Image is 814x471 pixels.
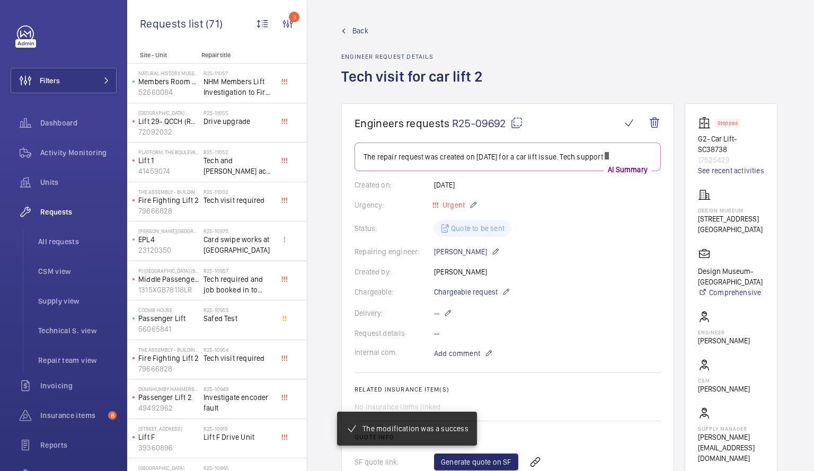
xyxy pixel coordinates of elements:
[355,386,661,393] h2: Related insurance item(s)
[698,224,763,235] p: [GEOGRAPHIC_DATA]
[203,313,273,324] span: Safed Test
[203,149,273,155] h2: R25-11052
[138,313,199,324] p: Passenger Lift
[138,87,199,97] p: 52660084
[698,329,750,335] p: Engineer
[341,53,489,60] h2: Engineer request details
[138,386,199,392] p: Dunnhumby Hammersmith
[138,76,199,87] p: Members Room Lift
[698,214,763,224] p: [STREET_ADDRESS]
[38,296,117,306] span: Supply view
[138,465,199,471] p: [GEOGRAPHIC_DATA]
[203,425,273,432] h2: R25-10919
[341,67,489,103] h1: Tech visit for car lift 2
[434,245,500,258] p: [PERSON_NAME]
[138,155,199,166] p: Lift 1
[698,134,764,155] p: G2- Car Lift- SC38738
[138,432,199,442] p: Lift F
[138,127,199,137] p: 72092032
[138,70,199,76] p: Natural History Museum
[38,355,117,366] span: Repair team view
[138,189,199,195] p: The Assembly - Building C
[40,380,117,391] span: Invoicing
[434,348,480,359] span: Add comment
[138,425,199,432] p: [STREET_ADDRESS]
[352,25,368,36] span: Back
[138,206,199,216] p: 79666828
[40,410,104,421] span: Insurance items
[138,274,199,285] p: Middle Passenger Lift
[203,70,273,76] h2: R25-11057
[698,117,715,129] img: elevator.svg
[203,307,273,313] h2: R25-10955
[203,353,273,363] span: Tech visit required
[138,307,199,313] p: Coomb House
[138,285,199,295] p: 1315XGB78118LR
[434,287,498,297] span: Chargeable request
[138,324,199,334] p: 56065841
[138,166,199,176] p: 41459074
[698,377,750,384] p: CSM
[698,335,750,346] p: [PERSON_NAME]
[108,411,117,420] span: 8
[138,228,199,234] p: [PERSON_NAME][GEOGRAPHIC_DATA] ([GEOGRAPHIC_DATA])
[203,432,273,442] span: Lift F Drive Unit
[698,432,764,464] p: [PERSON_NAME][EMAIL_ADDRESS][DOMAIN_NAME]
[698,384,750,394] p: [PERSON_NAME]
[203,268,273,274] h2: R25-10957
[203,465,273,471] h2: R25-10865
[138,268,199,274] p: PI [GEOGRAPHIC_DATA] (Station)
[434,307,452,319] p: --
[138,363,199,374] p: 79666828
[40,207,117,217] span: Requests
[698,266,764,287] p: Design Museum- [GEOGRAPHIC_DATA]
[138,195,199,206] p: Fire Fighting Lift 2
[203,228,273,234] h2: R25-10975
[40,440,117,450] span: Reports
[140,17,206,30] span: Requests list
[203,116,273,127] span: Drive upgrade
[718,121,738,125] p: Stopped
[362,423,468,434] p: The modification was a success
[40,147,117,158] span: Activity Monitoring
[201,51,271,59] p: Repair title
[364,152,652,162] p: The repair request was created on [DATE] for a car lift issue. Tech support
[38,266,117,277] span: CSM view
[355,117,450,130] span: Engineers requests
[138,392,199,403] p: Passenger Lift 2
[698,287,764,298] a: Comprehensive
[138,116,199,127] p: Lift 29- QCCH (RH) Building 101]
[138,234,199,245] p: EPL4
[138,442,199,453] p: 39360896
[203,346,273,353] h2: R25-10954
[40,118,117,128] span: Dashboard
[40,177,117,188] span: Units
[203,386,273,392] h2: R25-10949
[604,164,652,175] p: AI Summary
[11,68,117,93] button: Filters
[203,110,273,116] h2: R25-11055
[138,245,199,255] p: 23120350
[203,274,273,295] span: Tech required and job booked in to remove landing indicators x16
[698,155,764,165] p: 17525429
[452,117,523,130] span: R25-09692
[38,236,117,247] span: All requests
[698,207,763,214] p: Design Museum
[138,149,199,155] p: Platform, The Boulevard
[203,76,273,97] span: NHM Members Lift Investigation to Fire Control
[355,433,661,441] h2: Quote info
[203,155,273,176] span: Tech and [PERSON_NAME] acra 2 test tool
[127,51,197,59] p: Site - Unit
[203,195,273,206] span: Tech visit required
[698,425,764,432] p: Supply manager
[203,189,273,195] h2: R25-11002
[203,234,273,255] span: Card swipe works at [GEOGRAPHIC_DATA]
[138,346,199,353] p: The Assembly - Building C
[440,201,465,209] span: Urgent
[138,110,199,116] p: [GEOGRAPHIC_DATA]
[698,165,764,176] a: See recent activities
[38,325,117,336] span: Technical S. view
[138,403,199,413] p: 49492962
[40,75,60,86] span: Filters
[203,392,273,413] span: Investigate encoder fault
